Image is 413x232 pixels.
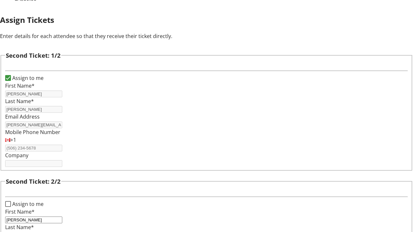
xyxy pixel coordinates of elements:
h3: Second Ticket: 2/2 [6,177,61,186]
label: Mobile Phone Number [5,129,60,136]
label: Company [5,152,28,159]
label: Last Name* [5,98,34,105]
label: Last Name* [5,224,34,231]
h3: Second Ticket: 1/2 [6,51,61,60]
label: Assign to me [11,74,44,82]
label: Email Address [5,113,40,120]
input: (506) 234-5678 [5,145,62,151]
label: First Name* [5,82,35,89]
label: Assign to me [11,200,44,208]
label: First Name* [5,208,35,215]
